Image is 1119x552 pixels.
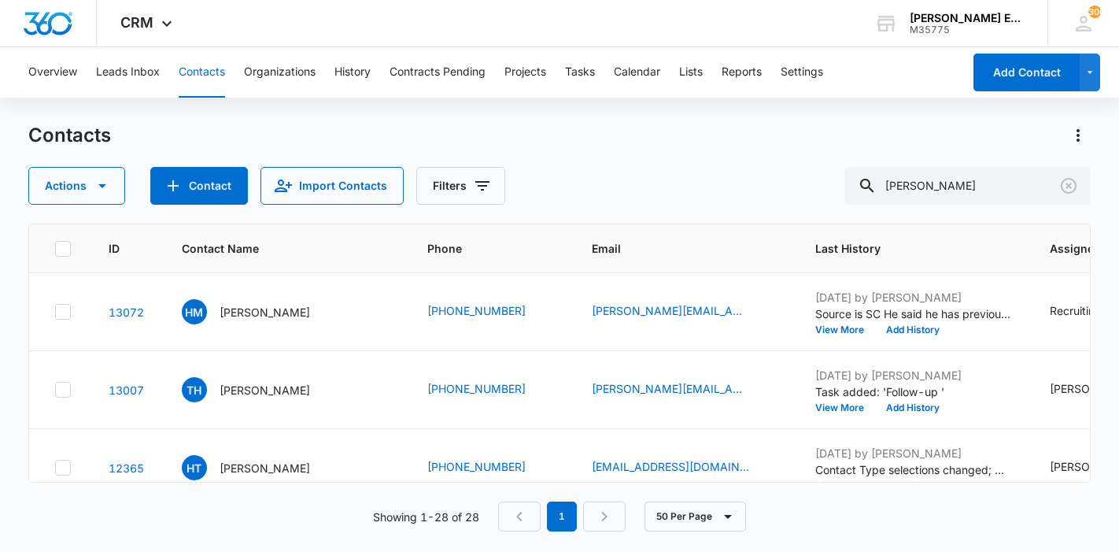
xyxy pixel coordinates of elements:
[220,382,310,398] p: [PERSON_NAME]
[910,12,1025,24] div: account name
[182,299,207,324] span: HM
[109,383,144,397] a: Navigate to contact details page for Tameka Henry
[182,455,207,480] span: HT
[260,167,404,205] button: Import Contacts
[875,325,951,335] button: Add History
[1056,173,1081,198] button: Clear
[182,377,338,402] div: Contact Name - Tameka Henry - Select to Edit Field
[815,367,1012,383] p: [DATE] by [PERSON_NAME]
[815,445,1012,461] p: [DATE] by [PERSON_NAME]
[220,304,310,320] p: [PERSON_NAME]
[427,380,526,397] a: [PHONE_NUMBER]
[182,299,338,324] div: Contact Name - Henry Mejia - Select to Edit Field
[109,306,144,319] a: Navigate to contact details page for Henry Mejia
[182,240,367,257] span: Contact Name
[815,461,1012,478] p: Contact Type selections changed; MD - Broker Prospecting [PERSON_NAME] was removed and No Respons...
[1088,6,1101,18] span: 300
[334,47,371,98] button: History
[96,47,160,98] button: Leads Inbox
[427,302,554,321] div: Phone - 4074175505 - Select to Edit Field
[244,47,316,98] button: Organizations
[614,47,660,98] button: Calendar
[179,47,225,98] button: Contacts
[427,458,526,475] a: [PHONE_NUMBER]
[109,461,144,475] a: Navigate to contact details page for Henry Tennant
[815,325,875,335] button: View More
[28,124,111,147] h1: Contacts
[722,47,762,98] button: Reports
[592,380,749,397] a: [PERSON_NAME][EMAIL_ADDRESS][PERSON_NAME][DOMAIN_NAME]
[28,47,77,98] button: Overview
[875,403,951,413] button: Add History
[427,380,554,399] div: Phone - 7573434641 - Select to Edit Field
[592,302,777,321] div: Email - henry@cflrealtysolutions.com - Select to Edit Field
[592,458,777,477] div: Email - htennantjr@gmail.com - Select to Edit Field
[910,24,1025,35] div: account id
[592,380,777,399] div: Email - tameka.henry@atlanticsir.com - Select to Edit Field
[427,302,526,319] a: [PHONE_NUMBER]
[498,502,626,532] nav: Pagination
[182,455,338,480] div: Contact Name - Henry Tennant - Select to Edit Field
[28,167,125,205] button: Actions
[220,460,310,476] p: [PERSON_NAME]
[547,502,577,532] em: 1
[373,509,479,525] p: Showing 1-28 of 28
[815,240,989,257] span: Last History
[390,47,486,98] button: Contracts Pending
[781,47,823,98] button: Settings
[815,403,875,413] button: View More
[845,167,1091,205] input: Search Contacts
[1065,123,1091,148] button: Actions
[592,458,749,475] a: [EMAIL_ADDRESS][DOMAIN_NAME]
[875,481,951,491] button: Add History
[1088,6,1101,18] div: notifications count
[815,383,1012,400] p: Task added: 'Follow-up '
[592,240,755,257] span: Email
[565,47,595,98] button: Tasks
[427,240,531,257] span: Phone
[504,47,546,98] button: Projects
[120,14,153,31] span: CRM
[109,240,121,257] span: ID
[973,54,1080,91] button: Add Contact
[416,167,505,205] button: Filters
[592,302,749,319] a: [PERSON_NAME][EMAIL_ADDRESS][DOMAIN_NAME]
[150,167,248,205] button: Add Contact
[182,377,207,402] span: TH
[427,458,554,477] div: Phone - 2405860227 - Select to Edit Field
[679,47,703,98] button: Lists
[815,289,1012,306] p: [DATE] by [PERSON_NAME]
[815,481,875,491] button: View More
[644,502,746,532] button: 50 Per Page
[815,306,1012,322] p: Source is SC He said he has previously worked for AJ but there were no prior records of his I add...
